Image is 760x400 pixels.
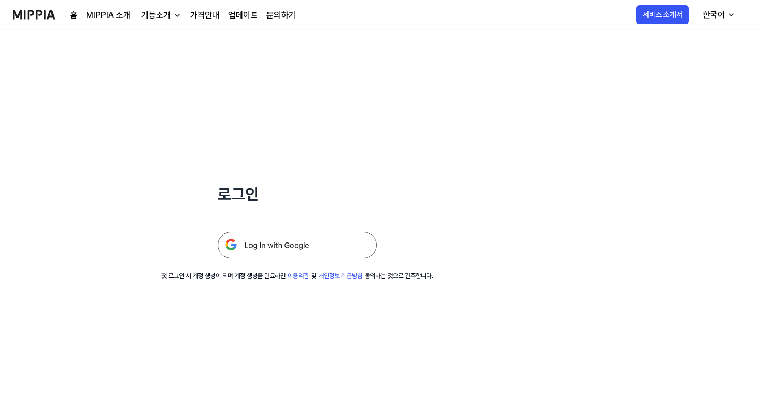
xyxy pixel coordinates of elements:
button: 기능소개 [139,9,182,22]
a: MIPPIA 소개 [86,9,131,22]
h1: 로그인 [218,182,377,206]
a: 업데이트 [228,9,258,22]
a: 홈 [70,9,77,22]
button: 한국어 [694,4,742,25]
a: 이용약관 [288,272,309,280]
img: down [173,11,182,20]
a: 개인정보 취급방침 [318,272,362,280]
div: 한국어 [701,8,727,21]
div: 첫 로그인 시 계정 생성이 되며 계정 생성을 완료하면 및 동의하는 것으로 간주합니다. [161,271,433,281]
a: 문의하기 [266,9,296,22]
img: 구글 로그인 버튼 [218,232,377,258]
button: 서비스 소개서 [636,5,689,24]
div: 기능소개 [139,9,173,22]
a: 가격안내 [190,9,220,22]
